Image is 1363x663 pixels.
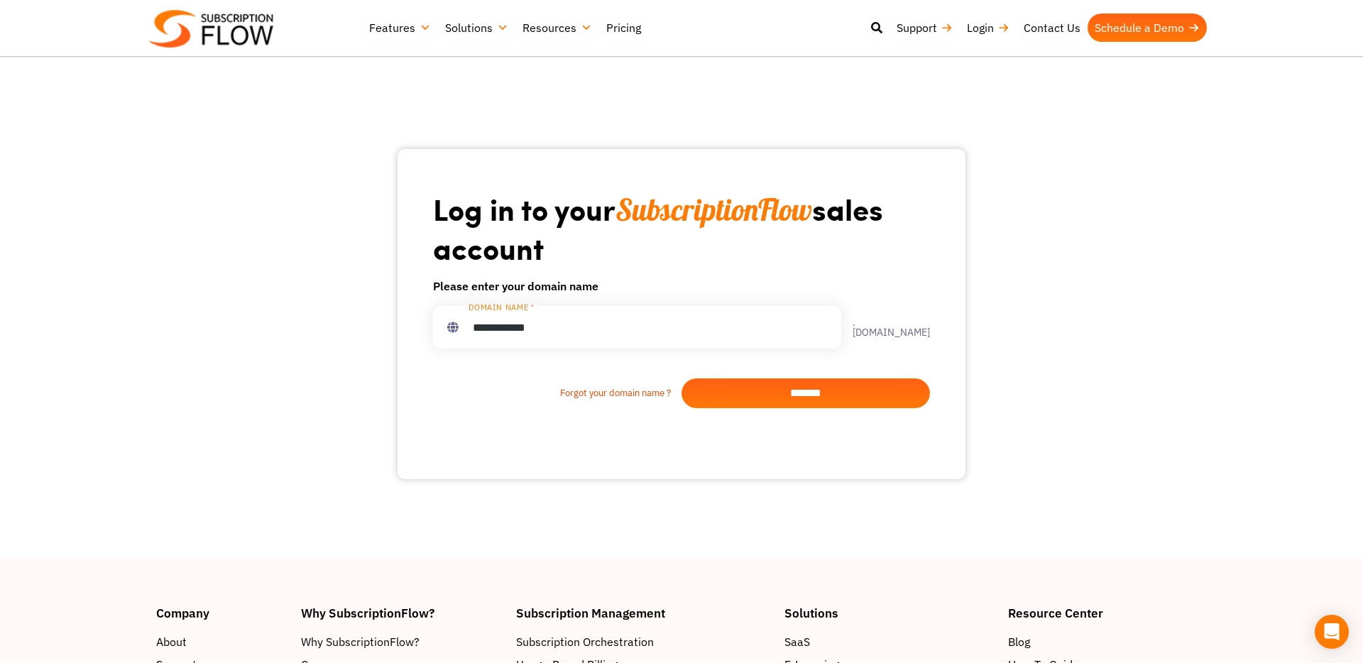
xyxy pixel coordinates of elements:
span: Why SubscriptionFlow? [301,633,420,650]
label: .[DOMAIN_NAME] [841,317,930,337]
h4: Resource Center [1008,607,1207,619]
a: SaaS [784,633,994,650]
h4: Subscription Management [516,607,770,619]
span: Subscription Orchestration [516,633,654,650]
a: Contact Us [1017,13,1088,42]
a: Forgot your domain name ? [433,386,681,400]
h4: Company [156,607,287,619]
a: Subscription Orchestration [516,633,770,650]
a: Features [362,13,438,42]
span: Blog [1008,633,1030,650]
span: SubscriptionFlow [615,191,812,229]
a: Login [960,13,1017,42]
a: Support [889,13,960,42]
a: Schedule a Demo [1088,13,1207,42]
span: About [156,633,187,650]
a: About [156,633,287,650]
h4: Solutions [784,607,994,619]
img: Subscriptionflow [149,10,273,48]
span: SaaS [784,633,810,650]
a: Why SubscriptionFlow? [301,633,503,650]
div: Open Intercom Messenger [1315,615,1349,649]
a: Pricing [599,13,648,42]
h6: Please enter your domain name [433,278,930,295]
a: Blog [1008,633,1207,650]
h1: Log in to your sales account [433,190,930,266]
a: Solutions [438,13,515,42]
h4: Why SubscriptionFlow? [301,607,503,619]
a: Resources [515,13,599,42]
